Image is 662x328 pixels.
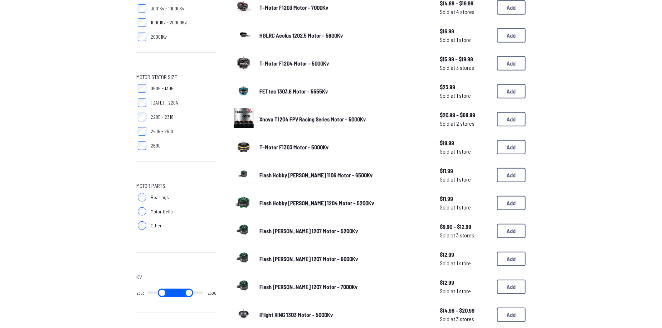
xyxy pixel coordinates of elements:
span: Motor Bells [151,208,173,215]
a: image [234,52,254,74]
span: $11.99 [440,167,491,175]
input: Bearings [138,193,146,202]
button: Add [497,280,526,294]
span: $20.99 - $68.99 [440,111,491,119]
span: Sold at 1 store [440,147,491,156]
span: Flash [PERSON_NAME] 1207 Motor - 6000Kv [259,255,358,262]
span: 2405 - 2510 [151,128,173,135]
input: 0505 - 1306 [138,84,146,93]
span: FETtec 1303.6 Motor - 5555Kv [259,88,328,95]
button: Add [497,0,526,15]
input: [DATE] - 2204 [138,98,146,107]
a: iFlight XING 1303 Motor - 5000Kv [259,310,428,319]
span: $9.90 - $12.99 [440,222,491,231]
span: Sold at 1 store [440,35,491,44]
span: Kv [136,273,142,281]
span: Other [151,222,162,229]
span: Flash [PERSON_NAME] 1207 Motor - 5200Kv [259,227,358,234]
output: 12500 [206,290,216,296]
span: T-Motor F1204 Motor - 5000Kv [259,60,329,67]
button: Add [497,84,526,98]
button: Add [497,140,526,154]
img: image [234,136,254,156]
span: 0505 - 1306 [151,85,174,92]
span: $14.99 - $20.99 [440,306,491,315]
button: Add [497,196,526,210]
button: Add [497,56,526,71]
a: Flash Hobby [PERSON_NAME] 1204 Motor - 5200Kv [259,199,428,207]
input: Other [138,221,146,230]
a: image [234,108,254,130]
input: 10001Kv - 20000Kv [138,18,146,27]
img: image [234,108,254,128]
span: Sold at 1 store [440,203,491,212]
a: Flash [PERSON_NAME] 1207 Motor - 6000Kv [259,255,428,263]
input: Motor Bells [138,207,146,216]
input: 20001Kv+ [138,33,146,41]
input: 2205 - 2318 [138,113,146,121]
button: Add [497,28,526,43]
a: HGLRC Aeolus 1202.5 Motor - 5600Kv [259,31,428,40]
a: Flash [PERSON_NAME] 1207 Motor - 5200Kv [259,227,428,235]
span: Sold at 1 store [440,175,491,184]
a: image [234,304,254,326]
img: image [234,304,254,324]
button: Add [497,112,526,126]
a: Xnova T1204 FPV Racing Series Motor - 5000Kv [259,115,428,124]
span: [DATE] - 2204 [151,99,178,106]
span: Bearings [151,194,169,201]
span: Flash Hobby [PERSON_NAME] 1106 Motor - 6500Kv [259,172,373,178]
button: Add [497,308,526,322]
img: image [234,248,254,268]
span: Sold at 4 stores [440,8,491,16]
button: Add [497,252,526,266]
a: image [234,136,254,158]
span: 10001Kv - 20000Kv [151,19,187,26]
img: image [234,52,254,72]
span: $23.99 [440,83,491,91]
button: Add [497,168,526,182]
img: image [234,276,254,296]
span: Xnova T1204 FPV Racing Series Motor - 5000Kv [259,116,366,122]
img: image [234,24,254,44]
a: image [234,276,254,298]
a: T-Motor F1204 Motor - 5000Kv [259,59,428,68]
a: Flash [PERSON_NAME] 1207 Motor - 7000Kv [259,283,428,291]
a: image [234,192,254,214]
span: 20001Kv+ [151,33,169,40]
span: T-Motor F1303 Motor - 5000Kv [259,144,328,150]
a: FETtec 1303.6 Motor - 5555Kv [259,87,428,96]
span: Sold at 1 store [440,259,491,267]
span: $16.99 [440,27,491,35]
span: Sold at 3 stores [440,63,491,72]
a: T-Motor F1203 Motor - 7000Kv [259,3,428,12]
button: Add [497,224,526,238]
a: T-Motor F1303 Motor - 5000Kv [259,143,428,151]
span: HGLRC Aeolus 1202.5 Motor - 5600Kv [259,32,343,39]
output: 2353 [136,290,145,296]
a: image [234,80,254,102]
span: Motor Parts [136,182,165,190]
span: $12.99 [440,278,491,287]
input: 2600+ [138,141,146,150]
span: Flash [PERSON_NAME] 1207 Motor - 7000Kv [259,283,357,290]
span: 2600+ [151,142,163,149]
span: Sold at 1 store [440,91,491,100]
img: image [234,192,254,212]
span: Sold at 3 stores [440,231,491,240]
img: image [234,164,254,184]
span: Sold at 3 stores [440,315,491,323]
span: Motor Stator Size [136,73,177,81]
img: image [234,220,254,240]
span: 3001Kv - 10000Kv [151,5,184,12]
a: image [234,164,254,186]
span: $15.99 - $19.99 [440,55,491,63]
img: image [234,80,254,100]
span: $12.99 [440,250,491,259]
span: $19.99 [440,139,491,147]
a: image [234,248,254,270]
span: Sold at 1 store [440,287,491,295]
span: iFlight XING 1303 Motor - 5000Kv [259,311,333,318]
a: image [234,24,254,47]
a: Flash Hobby [PERSON_NAME] 1106 Motor - 6500Kv [259,171,428,179]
